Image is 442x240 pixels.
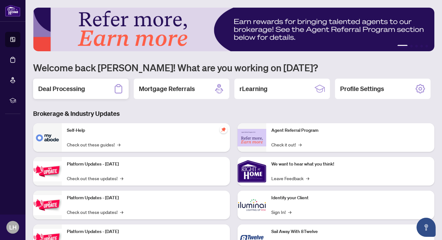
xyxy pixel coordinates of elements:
[239,84,267,93] h2: rLearning
[38,84,85,93] h2: Deal Processing
[271,208,291,215] a: Sign In!→
[415,45,418,47] button: 3
[67,161,225,168] p: Platform Updates - [DATE]
[425,45,428,47] button: 5
[117,141,120,148] span: →
[306,175,309,182] span: →
[271,175,309,182] a: Leave Feedback→
[271,161,429,168] p: We want to hear what you think!
[397,45,408,47] button: 1
[238,157,266,186] img: We want to hear what you think!
[67,141,120,148] a: Check out these guides!→
[271,228,429,235] p: Sail Away With 8Twelve
[67,127,225,134] p: Self-Help
[67,194,225,201] p: Platform Updates - [DATE]
[67,228,225,235] p: Platform Updates - [DATE]
[33,8,434,51] img: Slide 0
[139,84,195,93] h2: Mortgage Referrals
[33,123,62,152] img: Self-Help
[33,195,62,215] img: Platform Updates - July 8, 2025
[410,45,413,47] button: 2
[33,61,434,74] h1: Welcome back [PERSON_NAME]! What are you working on [DATE]?
[120,208,123,215] span: →
[67,208,123,215] a: Check out these updates!→
[288,208,291,215] span: →
[238,129,266,146] img: Agent Referral Program
[417,218,436,237] button: Open asap
[340,84,384,93] h2: Profile Settings
[298,141,302,148] span: →
[33,109,434,118] h3: Brokerage & Industry Updates
[271,127,429,134] p: Agent Referral Program
[220,126,227,133] span: pushpin
[271,194,429,201] p: Identify your Client
[420,45,423,47] button: 4
[9,223,17,232] span: LH
[238,191,266,219] img: Identify your Client
[67,175,123,182] a: Check out these updates!→
[5,5,20,17] img: logo
[120,175,123,182] span: →
[33,161,62,181] img: Platform Updates - July 21, 2025
[271,141,302,148] a: Check it out!→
